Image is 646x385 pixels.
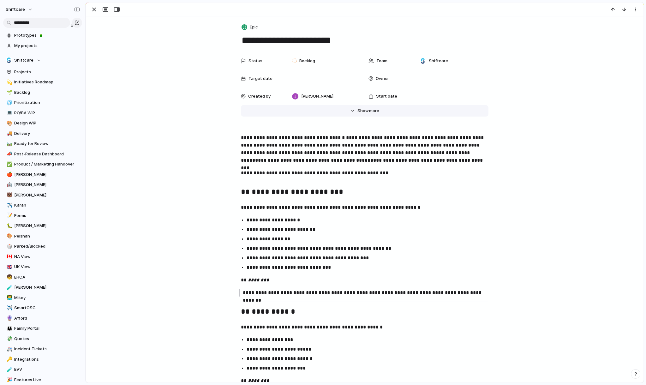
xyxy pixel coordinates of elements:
[3,262,82,272] div: 🇬🇧UK View
[3,273,82,282] a: 🧒EHCA
[7,191,11,199] div: 🐻
[3,221,82,231] a: 🐛[PERSON_NAME]
[3,303,82,313] div: ✈️SmartOSC
[14,57,33,63] span: Shiftcare
[250,24,258,30] span: Epic
[240,23,260,32] button: Epic
[14,264,80,270] span: UK View
[14,120,80,126] span: Design WIP
[6,202,12,208] button: ✈️
[6,182,12,188] button: 🤖
[14,295,80,301] span: Mikey
[248,58,262,64] span: Status
[248,75,272,82] span: Target date
[3,88,82,97] div: 🌱Backlog
[3,108,82,118] a: 💻PO/BA WIP
[3,149,82,159] a: 📣Post-Release Dashboard
[3,355,82,364] div: 🔑Integrations
[6,366,12,373] button: 🧪
[14,110,80,116] span: PO/BA WIP
[7,171,11,178] div: 🍎
[376,75,389,82] span: Owner
[6,233,12,239] button: 🎨
[14,202,80,208] span: Karan
[7,263,11,271] div: 🇬🇧
[301,93,333,99] span: [PERSON_NAME]
[6,254,12,260] button: 🇨🇦
[3,170,82,179] a: 🍎[PERSON_NAME]
[6,130,12,137] button: 🚚
[3,98,82,107] div: 🧊Prioritization
[7,284,11,291] div: 🧪
[3,77,82,87] a: 💫Initiatives Roadmap
[3,293,82,303] a: 👨‍💻Mikey
[14,130,80,137] span: Delivery
[14,254,80,260] span: NA View
[14,99,80,106] span: Prioritization
[14,192,80,198] span: [PERSON_NAME]
[14,89,80,96] span: Backlog
[14,151,80,157] span: Post-Release Dashboard
[3,41,82,51] a: My projects
[3,67,82,77] a: Projects
[6,223,12,229] button: 🐛
[14,233,80,239] span: Peishan
[14,43,80,49] span: My projects
[241,105,488,117] button: Showmore
[14,366,80,373] span: EVV
[6,89,12,96] button: 🌱
[3,252,82,262] a: 🇨🇦NA View
[248,93,271,99] span: Created by
[14,284,80,291] span: [PERSON_NAME]
[6,79,12,85] button: 💫
[7,140,11,147] div: 🛤️
[7,79,11,86] div: 💫
[376,93,397,99] span: Start date
[14,32,80,39] span: Prototypes
[3,334,82,344] a: 💸Quotes
[3,190,82,200] div: 🐻[PERSON_NAME]
[369,108,379,114] span: more
[7,99,11,106] div: 🧊
[3,324,82,333] div: 👪Family Portal
[6,243,12,250] button: 🎲
[7,212,11,219] div: 📝
[7,181,11,189] div: 🤖
[7,130,11,137] div: 🚚
[3,242,82,251] div: 🎲Parked/Blocked
[3,118,82,128] div: 🎨Design WIP
[3,201,82,210] a: ✈️Karan
[14,346,80,352] span: Incident Tickets
[7,161,11,168] div: ✅
[7,274,11,281] div: 🧒
[6,6,25,13] span: shiftcare
[7,356,11,363] div: 🔑
[3,159,82,169] a: ✅Product / Marketing Handover
[6,305,12,311] button: ✈️
[14,243,80,250] span: Parked/Blocked
[3,314,82,323] div: 🔮Afford
[14,141,80,147] span: Ready for Review
[3,375,82,385] a: 🎉Features Live
[14,69,80,75] span: Projects
[3,129,82,138] a: 🚚Delivery
[376,58,387,64] span: Team
[3,232,82,241] a: 🎨Peishan
[14,171,80,178] span: [PERSON_NAME]
[6,377,12,383] button: 🎉
[14,325,80,332] span: Family Portal
[299,58,315,64] span: Backlog
[3,211,82,220] a: 📝Forms
[3,139,82,148] a: 🛤️Ready for Review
